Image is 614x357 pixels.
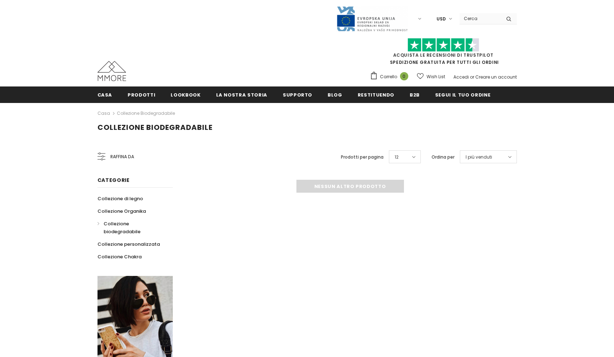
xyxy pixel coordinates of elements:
[97,122,213,132] span: Collezione biodegradabile
[417,70,445,83] a: Wish List
[328,91,342,98] span: Blog
[432,154,454,161] label: Ordina per
[117,110,175,116] a: Collezione biodegradabile
[97,109,110,118] a: Casa
[97,250,142,263] a: Collezione Chakra
[358,91,394,98] span: Restituendo
[435,91,490,98] span: Segui il tuo ordine
[400,72,408,80] span: 0
[97,192,143,205] a: Collezione di legno
[427,73,445,80] span: Wish List
[466,154,492,161] span: I più venduti
[283,86,312,103] a: supporto
[358,86,394,103] a: Restituendo
[370,71,412,82] a: Carrello 0
[336,6,408,32] img: Javni Razpis
[171,91,200,98] span: Lookbook
[283,91,312,98] span: supporto
[408,38,479,52] img: Fidati di Pilot Stars
[97,86,113,103] a: Casa
[437,15,446,23] span: USD
[97,217,165,238] a: Collezione biodegradabile
[97,177,130,184] span: Categorie
[460,13,501,24] input: Search Site
[104,220,141,235] span: Collezione biodegradabile
[470,74,474,80] span: or
[341,154,384,161] label: Prodotti per pagina
[171,86,200,103] a: Lookbook
[128,86,155,103] a: Prodotti
[97,195,143,202] span: Collezione di legno
[393,52,494,58] a: Acquista le recensioni di TrustPilot
[410,91,420,98] span: B2B
[410,86,420,103] a: B2B
[435,86,490,103] a: Segui il tuo ordine
[97,208,146,215] span: Collezione Organika
[336,15,408,22] a: Javni Razpis
[97,91,113,98] span: Casa
[97,253,142,260] span: Collezione Chakra
[453,74,469,80] a: Accedi
[97,238,160,250] a: Collezione personalizzata
[97,61,126,81] img: Casi MMORE
[97,205,146,217] a: Collezione Organika
[328,86,342,103] a: Blog
[475,74,517,80] a: Creare un account
[110,153,134,161] span: Raffina da
[380,73,397,80] span: Carrello
[216,86,267,103] a: La nostra storia
[395,154,399,161] span: 12
[97,241,160,248] span: Collezione personalizzata
[216,91,267,98] span: La nostra storia
[370,41,517,65] span: SPEDIZIONE GRATUITA PER TUTTI GLI ORDINI
[128,91,155,98] span: Prodotti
